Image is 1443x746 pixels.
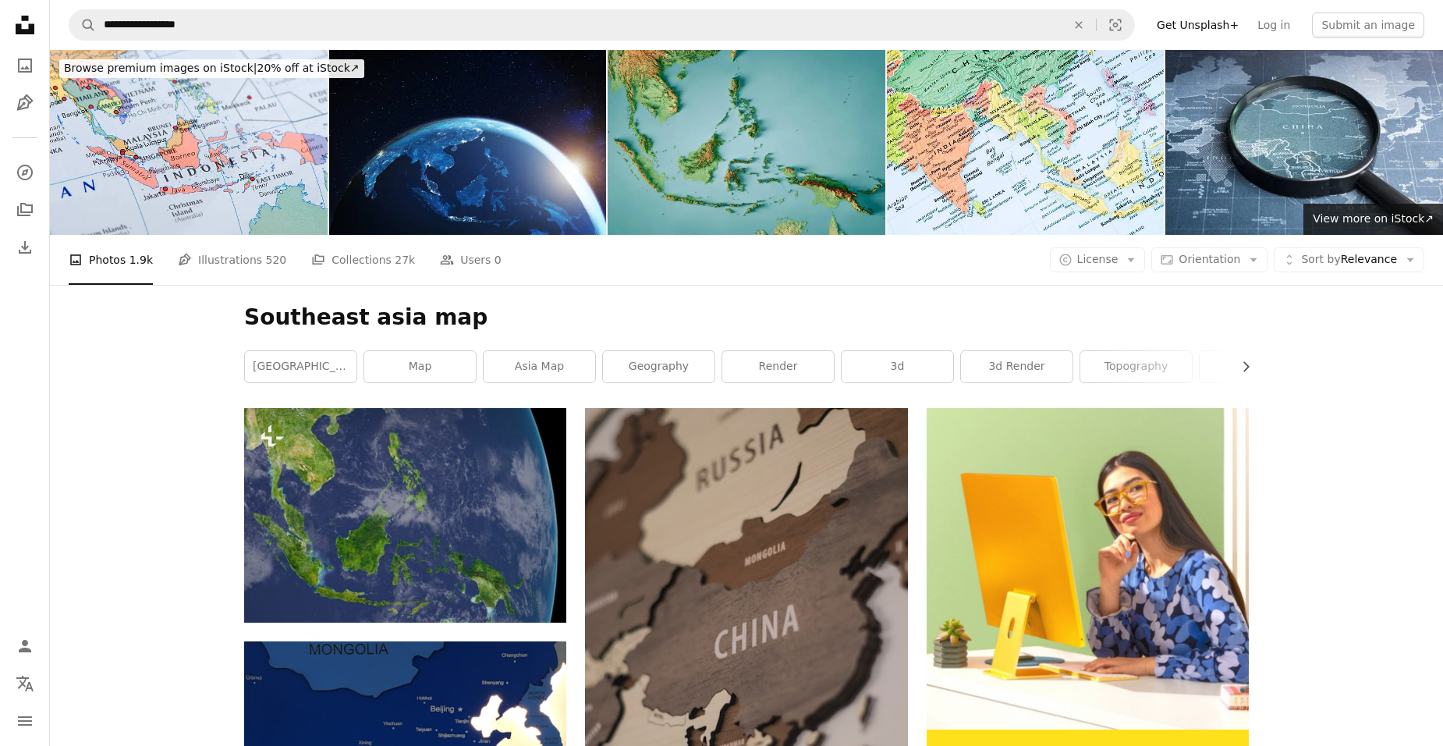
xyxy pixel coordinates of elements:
[364,351,476,382] a: map
[311,235,415,285] a: Collections 27k
[1179,253,1240,265] span: Orientation
[1077,253,1119,265] span: License
[1097,10,1134,40] button: Visual search
[64,62,360,74] span: 20% off at iStock ↗
[585,643,907,657] a: A map of china with the country name on it
[1303,204,1443,235] a: View more on iStock↗
[1147,12,1248,37] a: Get Unsplash+
[1151,247,1267,272] button: Orientation
[395,251,415,268] span: 27k
[69,10,96,40] button: Search Unsplash
[9,668,41,699] button: Language
[9,194,41,226] a: Collections
[927,408,1249,730] img: file-1722962862010-20b14c5a0a60image
[1248,12,1299,37] a: Log in
[9,87,41,119] a: Illustrations
[50,50,328,235] img: Indonesia map
[603,351,714,382] a: geography
[887,50,1165,235] img: India and Malaysia regional map
[1080,351,1192,382] a: topography
[244,408,566,623] img: premium_photo-1712328581821-96e73fbf6733
[178,235,286,285] a: Illustrations 520
[1312,12,1424,37] button: Submit an image
[244,508,566,522] a: View the photo by Hartono Creative Studio
[722,351,834,382] a: render
[484,351,595,382] a: asia map
[1062,10,1096,40] button: Clear
[329,50,607,235] img: Southeast Asia from space at night with city lights showing South East Asian cities in Thailand, ...
[9,50,41,81] a: Photos
[495,251,502,268] span: 0
[1165,50,1443,235] img: Magnifying glass on the world map.Business exploration system concept.
[842,351,953,382] a: 3d
[9,232,41,263] a: Download History
[1313,212,1434,225] span: View more on iStock ↗
[69,9,1135,41] form: Find visuals sitewide
[266,251,287,268] span: 520
[9,157,41,188] a: Explore
[1301,253,1340,265] span: Sort by
[50,50,374,87] a: Browse premium images on iStock|20% off at iStock↗
[1200,351,1311,382] a: 3d map
[1301,252,1397,268] span: Relevance
[244,304,1249,332] h1: Southeast asia map
[608,50,885,235] img: Southeast Asia Topographic Map Horizontal 3D Render Color
[1232,351,1249,382] button: scroll list to the right
[440,235,502,285] a: Users 0
[64,62,257,74] span: Browse premium images on iStock |
[9,631,41,662] a: Log in / Sign up
[9,705,41,737] button: Menu
[961,351,1072,382] a: 3d render
[1050,247,1146,272] button: License
[245,351,356,382] a: [GEOGRAPHIC_DATA]
[1274,247,1424,272] button: Sort byRelevance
